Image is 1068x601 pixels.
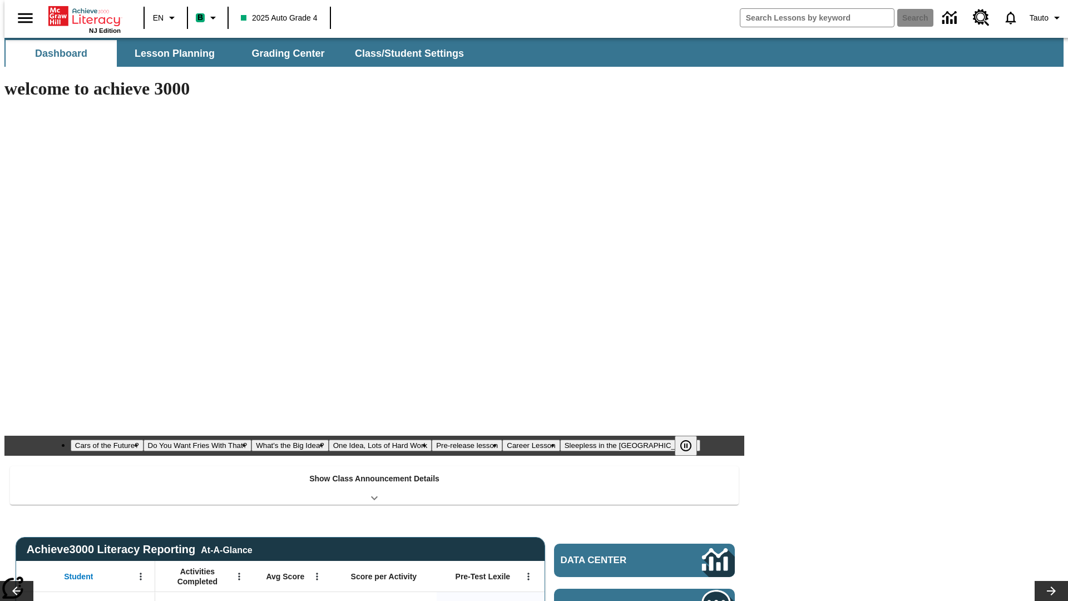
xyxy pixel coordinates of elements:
[144,440,252,451] button: Slide 2 Do You Want Fries With That?
[996,3,1025,32] a: Notifications
[966,3,996,33] a: Resource Center, Will open in new tab
[231,568,248,585] button: Open Menu
[89,27,121,34] span: NJ Edition
[561,555,665,566] span: Data Center
[35,47,87,60] span: Dashboard
[6,40,117,67] button: Dashboard
[1035,581,1068,601] button: Lesson carousel, Next
[119,40,230,67] button: Lesson Planning
[1030,12,1049,24] span: Tauto
[355,47,464,60] span: Class/Student Settings
[432,440,502,451] button: Slide 5 Pre-release lesson
[309,568,325,585] button: Open Menu
[329,440,432,451] button: Slide 4 One Idea, Lots of Hard Work
[251,47,324,60] span: Grading Center
[560,440,701,451] button: Slide 7 Sleepless in the Animal Kingdom
[346,40,473,67] button: Class/Student Settings
[936,3,966,33] a: Data Center
[241,12,318,24] span: 2025 Auto Grade 4
[4,78,744,99] h1: welcome to achieve 3000
[233,40,344,67] button: Grading Center
[191,8,224,28] button: Boost Class color is mint green. Change class color
[48,4,121,34] div: Home
[153,12,164,24] span: EN
[132,568,149,585] button: Open Menu
[502,440,560,451] button: Slide 6 Career Lesson
[197,11,203,24] span: B
[740,9,894,27] input: search field
[4,38,1064,67] div: SubNavbar
[456,572,511,582] span: Pre-Test Lexile
[4,40,474,67] div: SubNavbar
[675,436,708,456] div: Pause
[520,568,537,585] button: Open Menu
[27,543,253,556] span: Achieve3000 Literacy Reporting
[251,440,329,451] button: Slide 3 What's the Big Idea?
[351,572,417,582] span: Score per Activity
[266,572,304,582] span: Avg Score
[64,572,93,582] span: Student
[9,2,42,35] button: Open side menu
[554,544,735,577] a: Data Center
[1025,8,1068,28] button: Profile/Settings
[675,436,697,456] button: Pause
[48,5,121,27] a: Home
[71,440,144,451] button: Slide 1 Cars of the Future?
[309,473,439,485] p: Show Class Announcement Details
[148,8,184,28] button: Language: EN, Select a language
[161,566,234,587] span: Activities Completed
[135,47,215,60] span: Lesson Planning
[201,543,252,555] div: At-A-Glance
[10,466,739,505] div: Show Class Announcement Details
